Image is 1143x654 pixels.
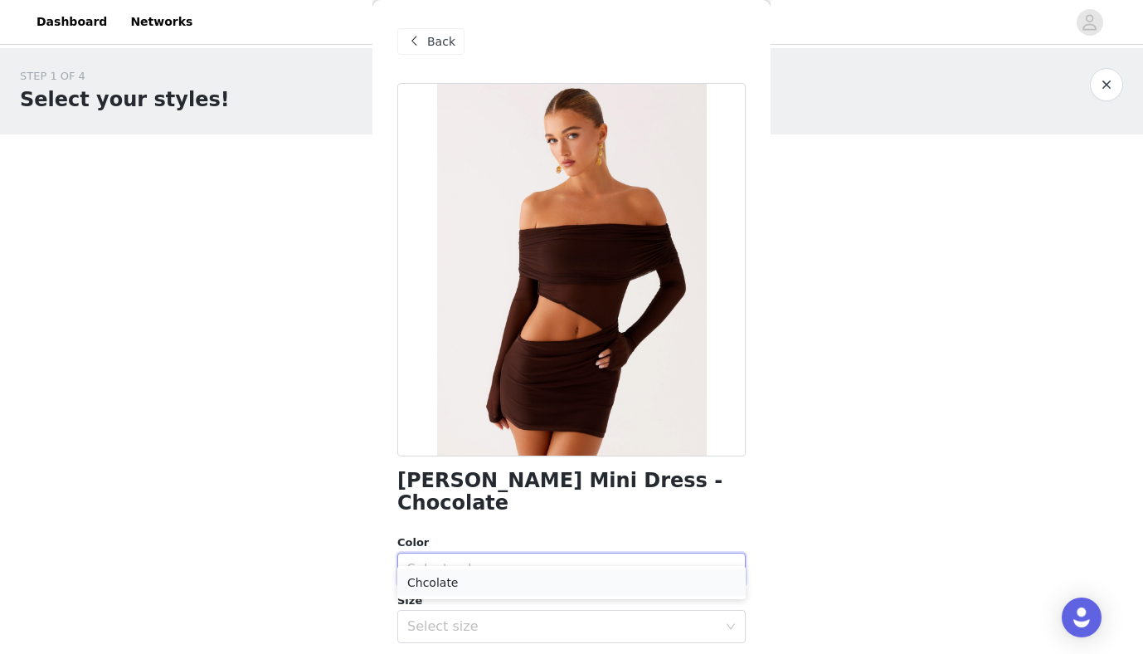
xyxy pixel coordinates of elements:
[726,622,736,633] i: icon: down
[27,3,117,41] a: Dashboard
[397,470,746,515] h1: [PERSON_NAME] Mini Dress - Chocolate
[120,3,202,41] a: Networks
[20,68,230,85] div: STEP 1 OF 4
[1062,598,1102,637] div: Open Intercom Messenger
[407,618,717,635] div: Select size
[20,85,230,115] h1: Select your styles!
[407,561,717,578] div: Select color
[397,569,746,596] li: Chcolate
[397,534,746,551] div: Color
[397,593,746,609] div: Size
[1082,9,1097,36] div: avatar
[726,564,736,576] i: icon: down
[427,33,455,51] span: Back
